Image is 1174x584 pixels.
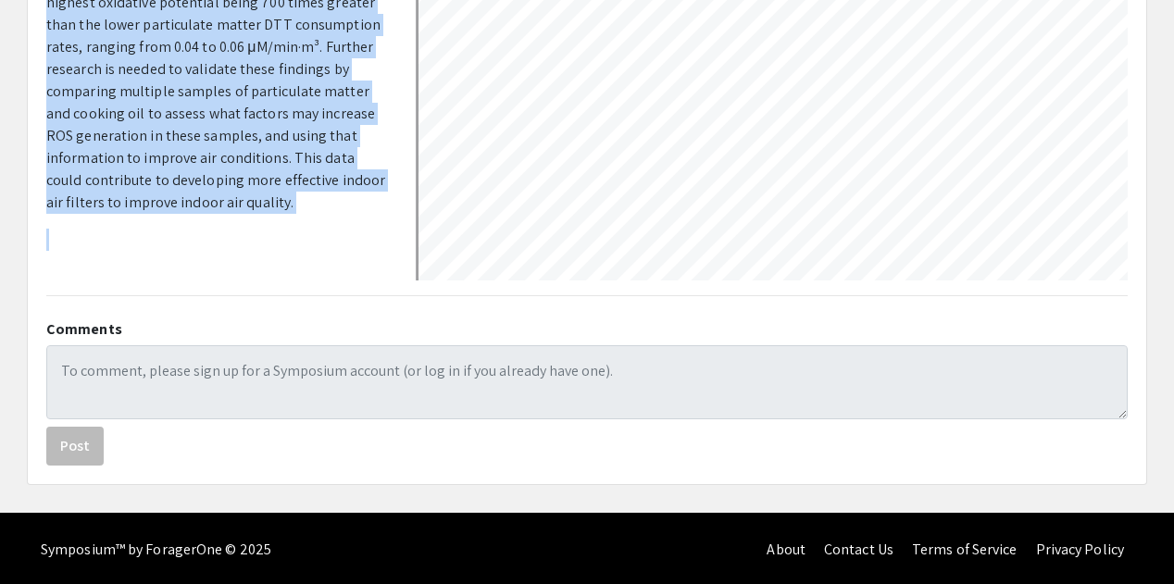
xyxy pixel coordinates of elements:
[824,540,893,559] a: Contact Us
[46,320,1128,338] h2: Comments
[767,540,806,559] a: About
[1036,540,1124,559] a: Privacy Policy
[912,540,1018,559] a: Terms of Service
[46,427,104,466] button: Post
[14,501,79,570] iframe: Chat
